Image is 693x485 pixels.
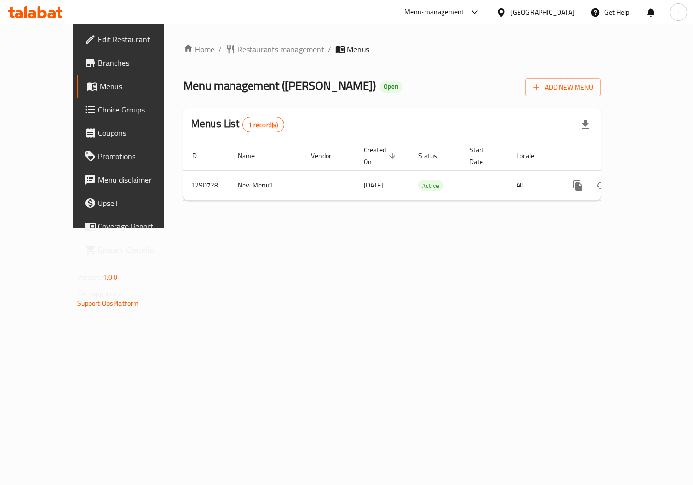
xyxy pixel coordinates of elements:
[100,80,180,92] span: Menus
[418,150,450,162] span: Status
[418,180,443,191] span: Active
[77,51,188,75] a: Branches
[77,215,188,238] a: Coverage Report
[183,43,214,55] a: Home
[183,141,668,201] table: enhanced table
[238,150,268,162] span: Name
[98,127,180,139] span: Coupons
[77,98,188,121] a: Choice Groups
[98,34,180,45] span: Edit Restaurant
[98,197,180,209] span: Upsell
[364,179,384,191] span: [DATE]
[347,43,369,55] span: Menus
[183,170,230,200] td: 1290728
[183,43,601,55] nav: breadcrumb
[98,150,180,162] span: Promotions
[98,221,180,232] span: Coverage Report
[226,43,324,55] a: Restaurants management
[311,150,344,162] span: Vendor
[558,141,668,171] th: Actions
[469,144,497,168] span: Start Date
[191,150,210,162] span: ID
[364,144,399,168] span: Created On
[525,78,601,96] button: Add New Menu
[533,81,593,93] span: Add New Menu
[404,6,464,18] div: Menu-management
[77,145,188,168] a: Promotions
[242,117,285,132] div: Total records count
[510,7,575,18] div: [GEOGRAPHIC_DATA]
[230,170,303,200] td: New Menu1
[677,7,679,18] span: i
[98,57,180,69] span: Branches
[77,28,188,51] a: Edit Restaurant
[98,244,180,256] span: Grocery Checklist
[77,121,188,145] a: Coupons
[574,113,597,136] div: Export file
[183,75,376,96] span: Menu management ( [PERSON_NAME] )
[218,43,222,55] li: /
[77,75,188,98] a: Menus
[77,191,188,215] a: Upsell
[508,170,558,200] td: All
[237,43,324,55] span: Restaurants management
[98,104,180,115] span: Choice Groups
[380,82,402,91] span: Open
[77,297,139,310] a: Support.OpsPlatform
[328,43,331,55] li: /
[77,271,101,283] span: Version:
[98,174,180,186] span: Menu disclaimer
[191,116,284,132] h2: Menus List
[462,170,508,200] td: -
[77,287,122,300] span: Get support on:
[103,271,118,283] span: 1.0.0
[566,174,590,197] button: more
[243,120,284,130] span: 1 record(s)
[77,238,188,261] a: Grocery Checklist
[516,150,547,162] span: Locale
[380,81,402,93] div: Open
[590,174,613,197] button: Change Status
[77,168,188,191] a: Menu disclaimer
